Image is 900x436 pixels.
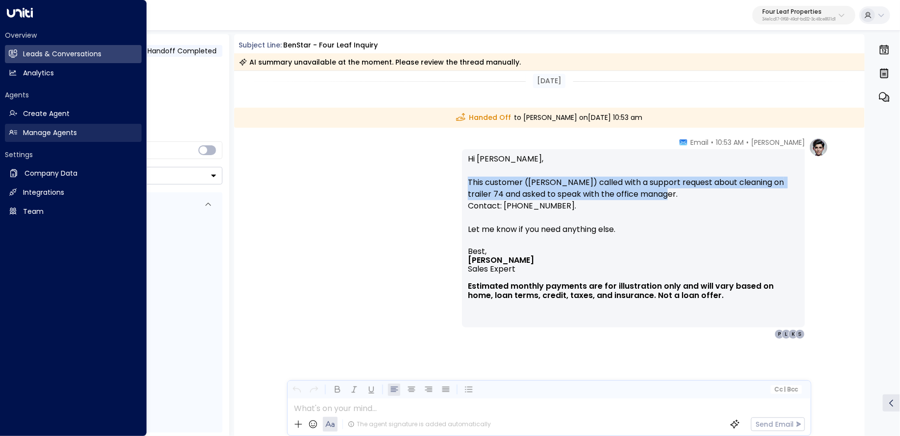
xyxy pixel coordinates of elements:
a: Analytics [5,64,142,82]
h2: Agents [5,90,142,100]
div: The agent signature is added automatically [348,420,491,429]
h2: Create Agent [23,109,70,119]
h2: Company Data [24,168,77,179]
span: Email [690,138,708,147]
button: Four Leaf Properties34e1cd17-0f68-49af-bd32-3c48ce8611d1 [753,6,855,24]
span: Cc Bcc [775,386,798,393]
h2: Analytics [23,68,54,78]
button: Undo [291,384,303,396]
div: [DATE] [533,74,565,88]
p: Four Leaf Properties [762,9,836,15]
span: • [711,138,713,147]
span: Subject Line: [239,40,282,50]
h2: Overview [5,30,142,40]
p: Hi [PERSON_NAME], This customer ([PERSON_NAME]) called with a support request about cleaning on t... [468,153,799,247]
span: Handoff Completed [148,46,217,56]
a: Team [5,203,142,221]
a: Integrations [5,184,142,202]
span: • [746,138,749,147]
span: Handed Off [456,113,511,123]
a: Create Agent [5,105,142,123]
a: Manage Agents [5,124,142,142]
span: [PERSON_NAME] [468,256,534,265]
div: P [775,329,784,339]
h2: Leads & Conversations [23,49,101,59]
div: AI summary unavailable at the moment. Please review the thread manually. [239,57,521,67]
h2: Team [23,207,44,217]
div: L [781,329,791,339]
span: [PERSON_NAME] [751,138,805,147]
a: Company Data [5,164,142,183]
a: Leads & Conversations [5,45,142,63]
span: | [784,386,786,393]
h2: Integrations [23,187,64,198]
span: 10:53 AM [716,138,744,147]
div: K [788,329,798,339]
div: S [795,329,805,339]
h2: Settings [5,150,142,160]
img: profile-logo.png [809,138,828,157]
div: BenStar - Four Leaf Inquiry [283,40,378,50]
p: 34e1cd17-0f68-49af-bd32-3c48ce8611d1 [762,18,836,22]
span: Best, [468,247,486,256]
span: Sales Expert [468,265,515,274]
span: Estimated monthly payments are for illustration only and will vary based on home, loan terms, cre... [468,281,799,300]
button: Redo [308,384,320,396]
h2: Manage Agents [23,128,77,138]
div: to [PERSON_NAME] on [DATE] 10:53 am [234,108,865,128]
button: Cc|Bcc [771,385,802,394]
